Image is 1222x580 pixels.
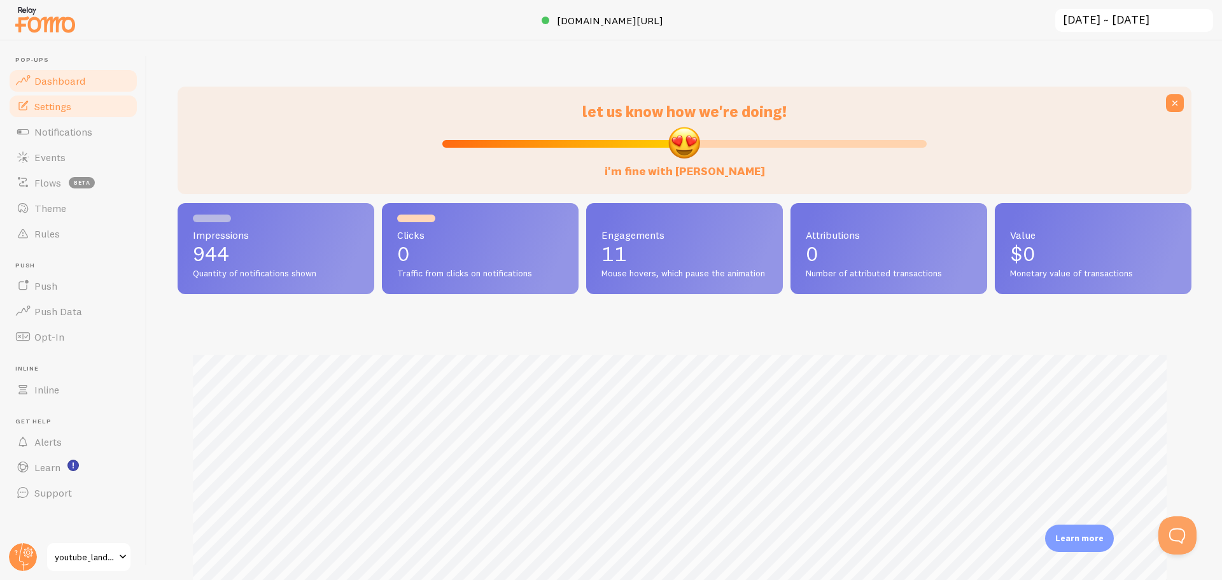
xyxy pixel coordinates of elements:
a: Support [8,480,139,506]
span: Events [34,151,66,164]
span: Rules [34,227,60,240]
span: Attributions [806,230,972,240]
a: youtube_landing-b [46,542,132,572]
img: emoji.png [667,125,701,160]
span: Pop-ups [15,56,139,64]
a: Alerts [8,429,139,455]
p: 0 [806,244,972,264]
span: Theme [34,202,66,215]
span: Opt-In [34,330,64,343]
p: Learn more [1055,532,1104,544]
a: Push Data [8,299,139,324]
span: Inline [15,365,139,373]
a: Notifications [8,119,139,145]
span: Alerts [34,435,62,448]
span: Support [34,486,72,499]
p: 944 [193,244,359,264]
span: Learn [34,461,60,474]
span: Inline [34,383,59,396]
span: $0 [1010,241,1036,266]
span: youtube_landing-b [55,549,115,565]
span: Number of attributed transactions [806,268,972,279]
span: Monetary value of transactions [1010,268,1176,279]
svg: <p>Watch New Feature Tutorials!</p> [67,460,79,471]
div: Learn more [1045,525,1114,552]
a: Theme [8,195,139,221]
a: Inline [8,377,139,402]
span: Get Help [15,418,139,426]
span: Mouse hovers, which pause the animation [601,268,768,279]
span: Dashboard [34,74,85,87]
a: Events [8,145,139,170]
span: Engagements [601,230,768,240]
span: Clicks [397,230,563,240]
img: fomo-relay-logo-orange.svg [13,3,77,36]
a: Rules [8,221,139,246]
span: Value [1010,230,1176,240]
span: Traffic from clicks on notifications [397,268,563,279]
span: Push Data [34,305,82,318]
span: Notifications [34,125,92,138]
span: beta [69,177,95,188]
a: Dashboard [8,68,139,94]
p: 0 [397,244,563,264]
span: Push [34,279,57,292]
a: Learn [8,455,139,480]
span: Settings [34,100,71,113]
span: Flows [34,176,61,189]
a: Flows beta [8,170,139,195]
span: Push [15,262,139,270]
label: i'm fine with [PERSON_NAME] [605,152,765,179]
span: Impressions [193,230,359,240]
a: Opt-In [8,324,139,350]
span: let us know how we're doing! [582,102,787,121]
a: Settings [8,94,139,119]
iframe: Help Scout Beacon - Open [1158,516,1197,555]
a: Push [8,273,139,299]
p: 11 [601,244,768,264]
span: Quantity of notifications shown [193,268,359,279]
